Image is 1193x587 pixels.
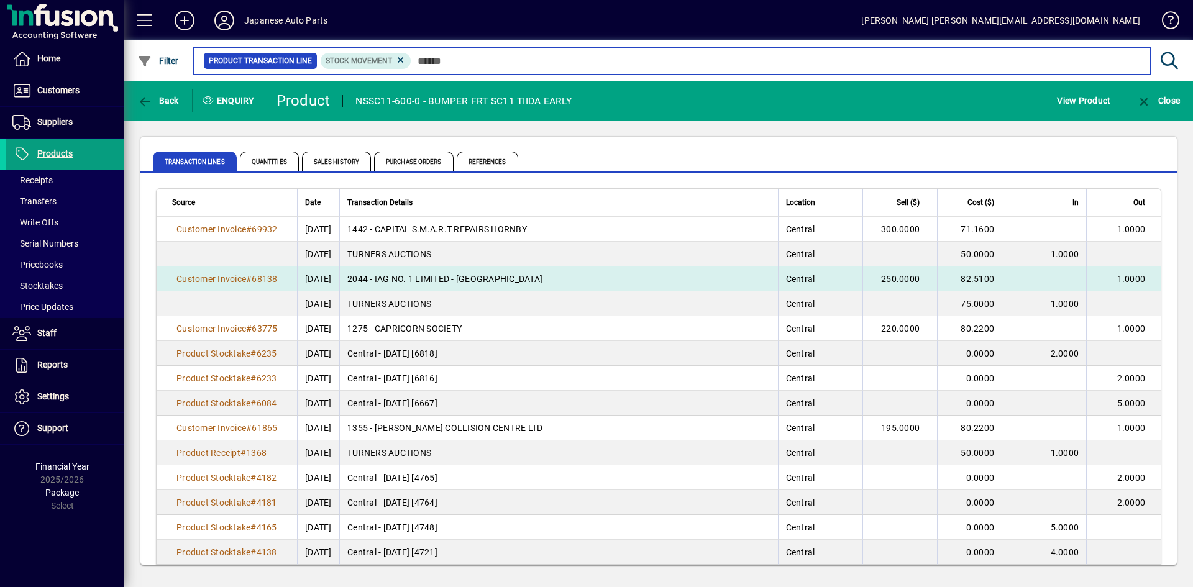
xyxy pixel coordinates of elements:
[172,545,281,559] a: Product Stocktake#4138
[12,217,58,227] span: Write Offs
[6,254,124,275] a: Pricebooks
[244,11,327,30] div: Japanese Auto Parts
[339,540,778,565] td: Central - [DATE] [4721]
[12,239,78,248] span: Serial Numbers
[1051,522,1079,532] span: 5.0000
[246,423,252,433] span: #
[339,416,778,440] td: 1355 - [PERSON_NAME] COLLISION CENTRE LTD
[786,547,815,557] span: Central
[937,291,1012,316] td: 75.0000
[176,547,250,557] span: Product Stocktake
[937,490,1012,515] td: 0.0000
[937,391,1012,416] td: 0.0000
[862,416,937,440] td: 195.0000
[1051,547,1079,557] span: 4.0000
[37,85,80,95] span: Customers
[252,324,277,334] span: 63775
[250,498,256,507] span: #
[252,224,277,234] span: 69932
[786,196,855,209] div: Location
[297,316,339,341] td: [DATE]
[172,371,281,385] a: Product Stocktake#6233
[250,348,256,358] span: #
[1117,473,1146,483] span: 2.0000
[250,522,256,532] span: #
[6,296,124,317] a: Price Updates
[457,152,518,171] span: References
[786,196,815,209] span: Location
[297,465,339,490] td: [DATE]
[165,9,204,32] button: Add
[257,373,277,383] span: 6233
[786,224,815,234] span: Central
[347,196,413,209] span: Transaction Details
[134,50,182,72] button: Filter
[339,341,778,366] td: Central - [DATE] [6818]
[297,391,339,416] td: [DATE]
[257,498,277,507] span: 4181
[786,398,815,408] span: Central
[257,547,277,557] span: 4138
[339,266,778,291] td: 2044 - IAG NO. 1 LIMITED - [GEOGRAPHIC_DATA]
[172,196,195,209] span: Source
[937,316,1012,341] td: 80.2200
[871,196,931,209] div: Sell ($)
[326,57,392,65] span: Stock movement
[246,274,252,284] span: #
[137,96,179,106] span: Back
[209,55,312,67] span: Product Transaction Line
[1136,96,1180,106] span: Close
[257,348,277,358] span: 6235
[297,366,339,391] td: [DATE]
[297,540,339,565] td: [DATE]
[339,291,778,316] td: TURNERS AUCTIONS
[1117,423,1146,433] span: 1.0000
[45,488,79,498] span: Package
[297,490,339,515] td: [DATE]
[172,446,271,460] a: Product Receipt#1368
[12,281,63,291] span: Stocktakes
[937,540,1012,565] td: 0.0000
[937,465,1012,490] td: 0.0000
[1123,89,1193,112] app-page-header-button: Close enquiry
[172,222,282,236] a: Customer Invoice#69932
[1133,196,1145,209] span: Out
[257,522,277,532] span: 4165
[37,53,60,63] span: Home
[6,43,124,75] a: Home
[252,423,277,433] span: 61865
[786,448,815,458] span: Central
[862,316,937,341] td: 220.0000
[250,473,256,483] span: #
[204,9,244,32] button: Profile
[12,260,63,270] span: Pricebooks
[37,360,68,370] span: Reports
[937,217,1012,242] td: 71.1600
[1117,324,1146,334] span: 1.0000
[277,91,331,111] div: Product
[339,515,778,540] td: Central - [DATE] [4748]
[6,275,124,296] a: Stocktakes
[176,224,246,234] span: Customer Invoice
[12,175,53,185] span: Receipts
[862,266,937,291] td: 250.0000
[6,318,124,349] a: Staff
[339,440,778,465] td: TURNERS AUCTIONS
[861,11,1140,30] div: [PERSON_NAME] [PERSON_NAME][EMAIL_ADDRESS][DOMAIN_NAME]
[786,498,815,507] span: Central
[176,473,250,483] span: Product Stocktake
[37,423,68,433] span: Support
[967,196,994,209] span: Cost ($)
[1051,299,1079,309] span: 1.0000
[250,398,256,408] span: #
[339,217,778,242] td: 1442 - CAPITAL S.M.A.R.T REPAIRS HORNBY
[937,266,1012,291] td: 82.5100
[937,515,1012,540] td: 0.0000
[172,471,281,485] a: Product Stocktake#4182
[137,56,179,66] span: Filter
[1057,91,1110,111] span: View Product
[1133,89,1183,112] button: Close
[1117,373,1146,383] span: 2.0000
[134,89,182,112] button: Back
[339,465,778,490] td: Central - [DATE] [4765]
